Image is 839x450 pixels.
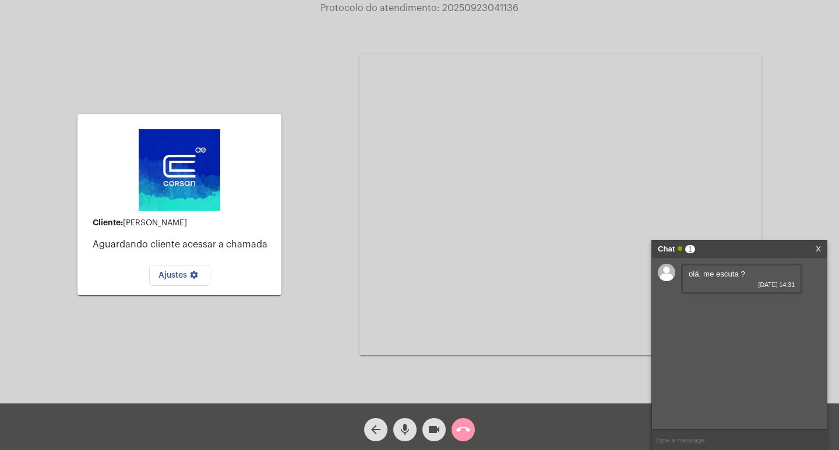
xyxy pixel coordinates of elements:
[689,270,745,278] span: olá, me escuta ?
[369,423,383,437] mat-icon: arrow_back
[93,239,272,250] p: Aguardando cliente acessar a chamada
[93,218,123,226] strong: Cliente:
[139,129,220,211] img: d4669ae0-8c07-2337-4f67-34b0df7f5ae4.jpeg
[427,423,441,437] mat-icon: videocam
[93,218,272,228] div: [PERSON_NAME]
[320,3,519,13] span: Protocolo do atendimento: 20250923041136
[678,246,682,251] span: Online
[398,423,412,437] mat-icon: mic
[187,270,201,284] mat-icon: settings
[652,430,827,450] input: Type a message
[816,240,821,258] a: X
[658,240,675,258] strong: Chat
[685,245,695,253] span: 1
[158,271,201,279] span: Ajustes
[149,265,210,286] button: Ajustes
[689,281,795,288] span: [DATE] 14:31
[456,423,470,437] mat-icon: call_end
